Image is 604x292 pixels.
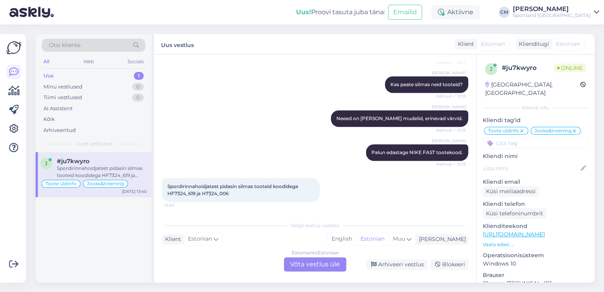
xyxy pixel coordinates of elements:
[328,233,356,245] div: English
[164,202,194,208] span: 13:40
[455,40,474,48] div: Klient
[483,251,588,260] p: Operatsioonisüsteem
[43,115,55,123] div: Kõik
[393,235,405,242] span: Muu
[490,66,492,72] span: j
[356,233,388,245] div: Estonian
[483,186,539,197] div: Küsi meiliaadressi
[483,231,545,238] a: [URL][DOMAIN_NAME]
[366,259,427,270] div: Arhiveeri vestlus
[6,40,21,55] img: Askly Logo
[162,222,468,229] div: Valige keel ja vastake
[45,181,77,186] span: Toote üldinfo
[485,81,580,97] div: [GEOGRAPHIC_DATA], [GEOGRAPHIC_DATA]
[162,235,181,243] div: Klient
[82,57,96,67] div: Web
[390,81,463,87] span: Kas peate silmas neid tooteid?
[43,72,54,80] div: Uus
[535,128,572,133] span: Jooks&treening
[296,8,385,17] div: Proovi tasuta juba täna:
[483,200,588,208] p: Kliendi telefon
[516,40,549,48] div: Klienditugi
[45,160,47,166] span: j
[483,164,579,173] input: Lisa nimi
[49,41,81,49] span: Otsi kliente
[513,12,591,19] div: Sportland [GEOGRAPHIC_DATA]
[43,83,83,91] div: Minu vestlused
[483,279,588,288] p: Chrome [TECHNICAL_ID]
[436,127,466,133] span: Nähtud ✓ 12:15
[432,104,466,110] span: [PERSON_NAME]
[42,57,51,67] div: All
[388,5,422,20] button: Emailid
[132,94,144,102] div: 0
[43,105,73,113] div: AI Assistent
[499,7,510,18] div: CM
[87,181,124,186] span: Jooks&treening
[556,40,580,48] span: Estonian
[416,235,466,243] div: [PERSON_NAME]
[188,235,212,243] span: Estonian
[554,64,586,72] span: Online
[483,222,588,230] p: Klienditeekond
[57,158,90,165] span: #ju7kwyro
[483,152,588,160] p: Kliendi nimi
[483,137,588,149] input: Lisa tag
[292,249,339,256] div: Estonian to Estonian
[436,161,466,167] span: Nähtud ✓ 12:15
[431,5,480,19] div: Aktiivne
[502,63,554,73] div: # ju7kwyro
[513,6,591,12] div: [PERSON_NAME]
[430,259,468,270] div: Blokeeri
[57,165,147,179] div: Spordirinnahoidjatest pidasin silmas tooteid koodidega HF7324_619 ja H7324_006
[371,149,463,155] span: Palun edastage NIKE FAST tootekood.
[122,188,147,194] div: [DATE] 13:40
[483,271,588,279] p: Brauser
[488,128,519,133] span: Toote üldinfo
[483,208,546,219] div: Küsi telefoninumbrit
[161,39,194,49] label: Uus vestlus
[513,6,599,19] a: [PERSON_NAME]Sportland [GEOGRAPHIC_DATA]
[483,178,588,186] p: Kliendi email
[167,183,299,196] span: Spordirinnahoidjatest pidasin silmas tooteid koodidega HF7324_619 ja H7324_006
[432,138,466,144] span: [PERSON_NAME]
[126,57,145,67] div: Socials
[75,140,112,147] span: Uued vestlused
[284,257,346,271] div: Võta vestlus üle
[134,72,144,80] div: 1
[483,116,588,124] p: Kliendi tag'id
[483,104,588,111] div: Kliendi info
[296,8,311,16] b: Uus!
[432,70,466,76] span: [PERSON_NAME]
[481,40,505,48] span: Estonian
[483,241,588,248] p: Vaata edasi ...
[43,126,76,134] div: Arhiveeritud
[436,93,466,99] span: Nähtud ✓ 12:15
[483,260,588,268] p: Windows 10
[336,115,463,121] span: Neeed on [PERSON_NAME] mudelid, erinevad värvid.
[132,83,144,91] div: 0
[43,94,82,102] div: Tiimi vestlused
